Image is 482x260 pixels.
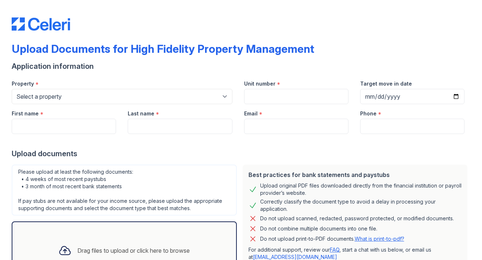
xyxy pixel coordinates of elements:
[12,42,314,55] div: Upload Documents for High Fidelity Property Management
[330,247,339,253] a: FAQ
[360,110,377,117] label: Phone
[360,80,412,87] label: Target move in date
[253,254,337,260] a: [EMAIL_ADDRESS][DOMAIN_NAME]
[12,165,237,216] div: Please upload at least the following documents: • 4 weeks of most recent paystubs • 3 month of mo...
[12,149,470,159] div: Upload documents
[12,61,470,71] div: Application information
[12,80,34,87] label: Property
[260,235,404,243] p: Do not upload print-to-PDF documents.
[355,236,404,242] a: What is print-to-pdf?
[244,80,275,87] label: Unit number
[260,224,377,233] div: Do not combine multiple documents into one file.
[260,182,462,197] div: Upload original PDF files downloaded directly from the financial institution or payroll provider’...
[260,198,462,213] div: Correctly classify the document type to avoid a delay in processing your application.
[77,246,190,255] div: Drag files to upload or click here to browse
[12,110,39,117] label: First name
[248,170,462,179] div: Best practices for bank statements and paystubs
[128,110,154,117] label: Last name
[244,110,258,117] label: Email
[260,214,454,223] div: Do not upload scanned, redacted, password protected, or modified documents.
[12,17,70,31] img: CE_Logo_Blue-a8612792a0a2168367f1c8372b55b34899dd931a85d93a1a3d3e32e68fde9ad4.png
